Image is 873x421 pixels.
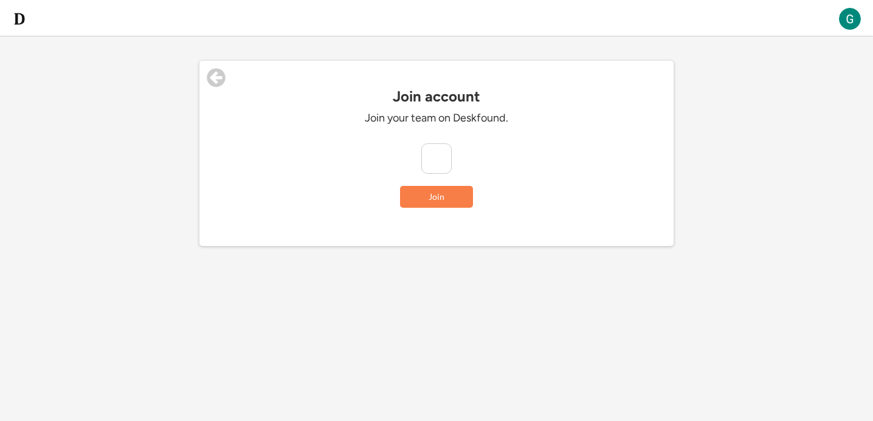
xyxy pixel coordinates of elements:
div: Join your team on Deskfound. [254,111,619,125]
button: Join [400,186,473,208]
img: yH5BAEAAAAALAAAAAABAAEAAAIBRAA7 [422,144,451,173]
img: ACg8ocLvoabv0AoWpwMeWCI15FbWefAjMAxrpyKhz0Z3hQPsQLcLZw=s96-c [839,8,861,30]
img: d-whitebg.png [12,12,27,26]
div: Join account [199,88,674,105]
